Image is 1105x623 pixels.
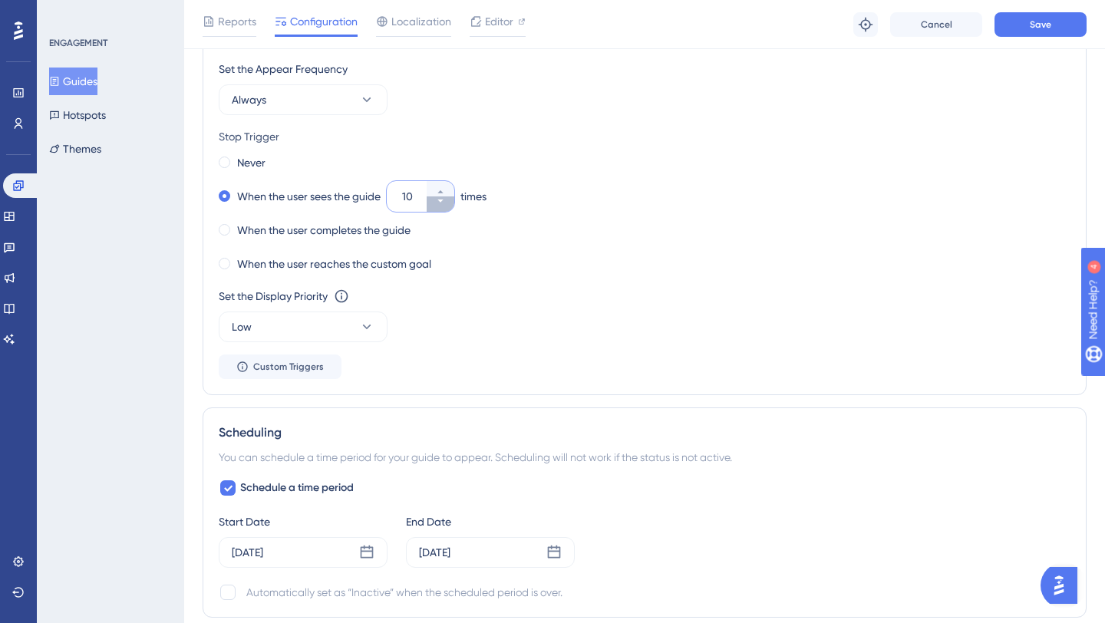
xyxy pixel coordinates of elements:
button: Low [219,311,388,342]
span: Low [232,318,252,336]
button: Cancel [890,12,982,37]
span: Cancel [921,18,952,31]
span: Need Help? [36,4,96,22]
button: Hotspots [49,101,106,129]
div: End Date [406,513,575,531]
label: When the user completes the guide [237,221,411,239]
button: Custom Triggers [219,354,341,379]
label: Never [237,153,266,172]
div: Automatically set as “Inactive” when the scheduled period is over. [246,583,562,602]
div: Start Date [219,513,388,531]
iframe: UserGuiding AI Assistant Launcher [1041,562,1087,608]
span: Localization [391,12,451,31]
div: 4 [107,8,111,20]
div: You can schedule a time period for your guide to appear. Scheduling will not work if the status i... [219,448,1070,466]
span: Editor [485,12,513,31]
label: When the user reaches the custom goal [237,255,431,273]
div: [DATE] [419,543,450,562]
button: Guides [49,68,97,95]
label: When the user sees the guide [237,187,381,206]
div: times [460,187,487,206]
span: Reports [218,12,256,31]
span: Schedule a time period [240,479,354,497]
button: Save [995,12,1087,37]
span: Configuration [290,12,358,31]
div: Scheduling [219,424,1070,442]
span: Custom Triggers [253,361,324,373]
div: [DATE] [232,543,263,562]
button: Themes [49,135,101,163]
div: ENGAGEMENT [49,37,107,49]
div: Set the Display Priority [219,287,328,305]
div: Stop Trigger [219,127,1070,146]
span: Save [1030,18,1051,31]
span: Always [232,91,266,109]
div: Set the Appear Frequency [219,60,1070,78]
button: Always [219,84,388,115]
